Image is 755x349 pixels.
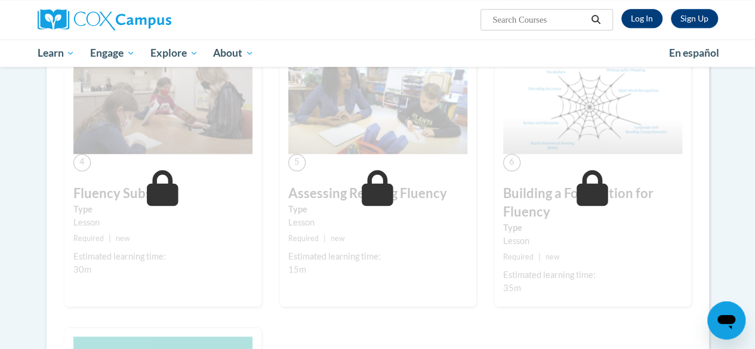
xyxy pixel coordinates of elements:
[73,234,104,243] span: Required
[503,234,682,248] div: Lesson
[546,252,560,261] span: new
[621,9,662,28] a: Log In
[288,234,319,243] span: Required
[116,234,130,243] span: new
[213,46,254,60] span: About
[538,252,541,261] span: |
[30,39,83,67] a: Learn
[38,9,171,30] img: Cox Campus
[73,216,252,229] div: Lesson
[323,234,326,243] span: |
[73,203,252,216] label: Type
[707,301,745,339] iframe: Button to launch messaging window
[73,57,252,154] img: Course Image
[288,203,467,216] label: Type
[503,154,520,171] span: 6
[491,13,587,27] input: Search Courses
[503,252,534,261] span: Required
[90,46,135,60] span: Engage
[331,234,345,243] span: new
[73,154,91,171] span: 4
[288,250,467,263] div: Estimated learning time:
[37,46,75,60] span: Learn
[29,39,727,67] div: Main menu
[38,9,252,30] a: Cox Campus
[503,184,682,221] h3: Building a Foundation for Fluency
[587,13,605,27] button: Search
[503,221,682,234] label: Type
[503,283,521,293] span: 35m
[671,9,718,28] a: Register
[109,234,111,243] span: |
[288,184,467,203] h3: Assessing Reading Fluency
[288,154,306,171] span: 5
[288,57,467,154] img: Course Image
[143,39,206,67] a: Explore
[150,46,198,60] span: Explore
[503,268,682,282] div: Estimated learning time:
[503,57,682,154] img: Course Image
[73,250,252,263] div: Estimated learning time:
[205,39,261,67] a: About
[288,264,306,274] span: 15m
[288,216,467,229] div: Lesson
[669,47,719,59] span: En español
[73,264,91,274] span: 30m
[82,39,143,67] a: Engage
[73,184,252,203] h3: Fluency Subskills
[661,41,727,66] a: En español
